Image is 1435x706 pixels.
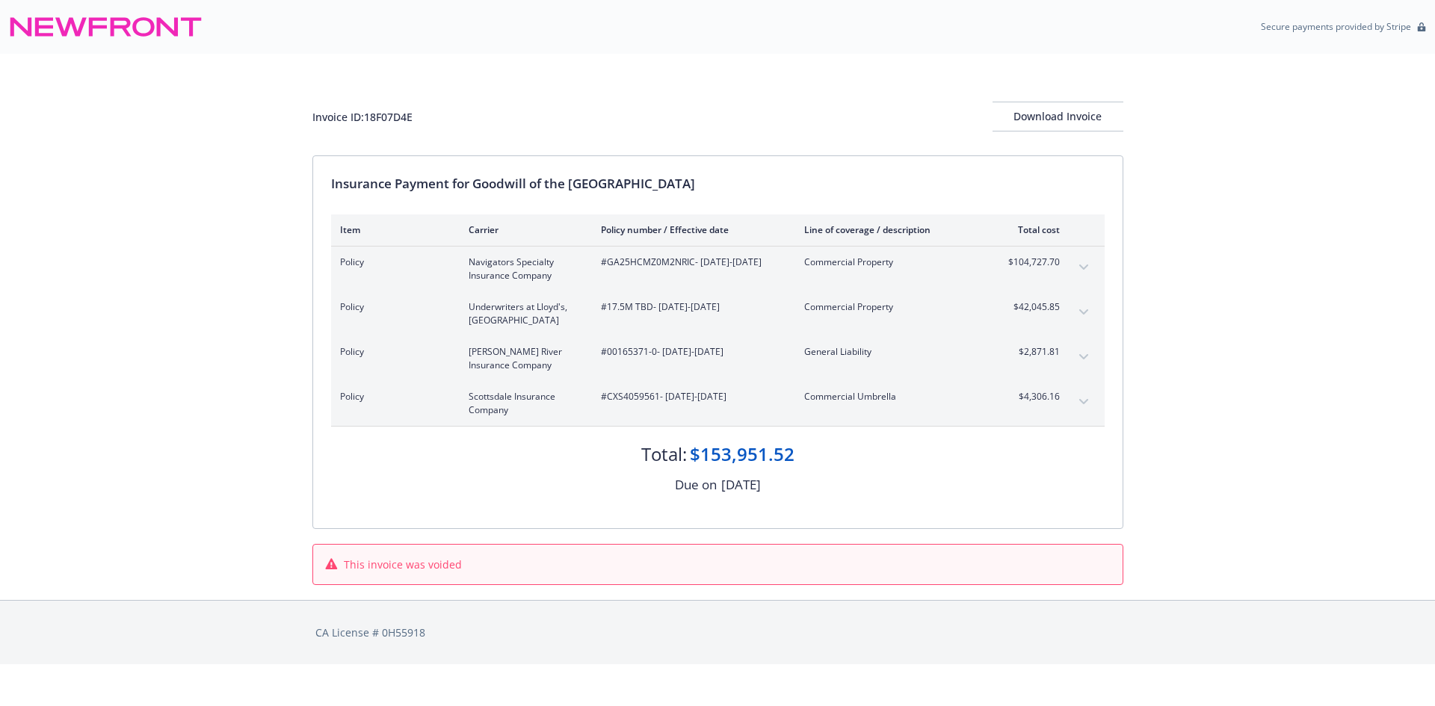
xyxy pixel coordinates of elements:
[601,345,780,359] span: #00165371-0 - [DATE]-[DATE]
[804,223,980,236] div: Line of coverage / description
[641,442,687,467] div: Total:
[469,256,577,282] span: Navigators Specialty Insurance Company
[340,390,445,403] span: Policy
[469,390,577,417] span: Scottsdale Insurance Company
[1004,223,1060,236] div: Total cost
[721,475,761,495] div: [DATE]
[1072,256,1096,279] button: expand content
[804,345,980,359] span: General Liability
[601,390,780,403] span: #CXS4059561 - [DATE]-[DATE]
[469,223,577,236] div: Carrier
[1072,300,1096,324] button: expand content
[315,625,1120,640] div: CA License # 0H55918
[804,390,980,403] span: Commercial Umbrella
[312,109,413,125] div: Invoice ID: 18F07D4E
[340,300,445,314] span: Policy
[469,345,577,372] span: [PERSON_NAME] River Insurance Company
[804,300,980,314] span: Commercial Property
[340,345,445,359] span: Policy
[469,300,577,327] span: Underwriters at Lloyd's, [GEOGRAPHIC_DATA]
[601,300,780,314] span: #17.5M TBD - [DATE]-[DATE]
[993,102,1123,131] button: Download Invoice
[1004,256,1060,269] span: $104,727.70
[601,256,780,269] span: #GA25HCMZ0M2NRIC - [DATE]-[DATE]
[331,174,1105,193] div: Insurance Payment for Goodwill of the [GEOGRAPHIC_DATA]
[340,223,445,236] div: Item
[331,291,1105,336] div: PolicyUnderwriters at Lloyd's, [GEOGRAPHIC_DATA]#17.5M TBD- [DATE]-[DATE]Commercial Property$42,0...
[1072,390,1096,414] button: expand content
[690,442,794,467] div: $153,951.52
[340,256,445,269] span: Policy
[675,475,717,495] div: Due on
[601,223,780,236] div: Policy number / Effective date
[1072,345,1096,369] button: expand content
[331,247,1105,291] div: PolicyNavigators Specialty Insurance Company#GA25HCMZ0M2NRIC- [DATE]-[DATE]Commercial Property$10...
[1004,345,1060,359] span: $2,871.81
[1004,300,1060,314] span: $42,045.85
[1261,20,1411,33] p: Secure payments provided by Stripe
[331,381,1105,426] div: PolicyScottsdale Insurance Company#CXS4059561- [DATE]-[DATE]Commercial Umbrella$4,306.16expand co...
[331,336,1105,381] div: Policy[PERSON_NAME] River Insurance Company#00165371-0- [DATE]-[DATE]General Liability$2,871.81ex...
[993,102,1123,131] div: Download Invoice
[804,256,980,269] span: Commercial Property
[344,557,462,572] span: This invoice was voided
[1004,390,1060,403] span: $4,306.16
